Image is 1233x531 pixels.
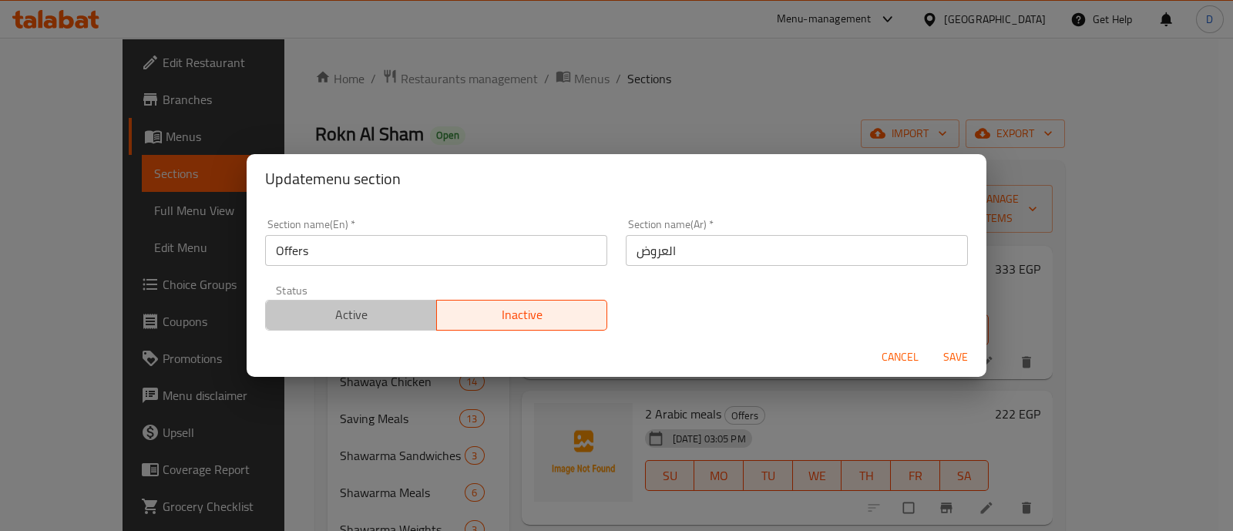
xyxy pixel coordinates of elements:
[265,166,968,191] h2: Update menu section
[436,300,608,331] button: Inactive
[265,235,607,266] input: Please enter section name(en)
[931,343,980,371] button: Save
[937,348,974,367] span: Save
[272,304,431,326] span: Active
[626,235,968,266] input: Please enter section name(ar)
[882,348,919,367] span: Cancel
[265,300,437,331] button: Active
[443,304,602,326] span: Inactive
[875,343,925,371] button: Cancel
